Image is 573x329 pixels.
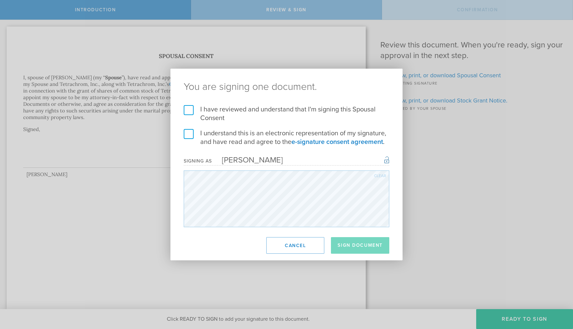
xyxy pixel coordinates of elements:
[291,138,383,146] a: e-signature consent agreement
[266,237,324,254] button: Cancel
[184,82,389,92] ng-pluralize: You are signing one document.
[184,105,389,122] label: I have reviewed and understand that I'm signing this Spousal Consent
[212,155,283,165] div: [PERSON_NAME]
[184,129,389,146] label: I understand this is an electronic representation of my signature, and have read and agree to the .
[184,158,212,164] div: Signing as
[331,237,389,254] button: Sign Document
